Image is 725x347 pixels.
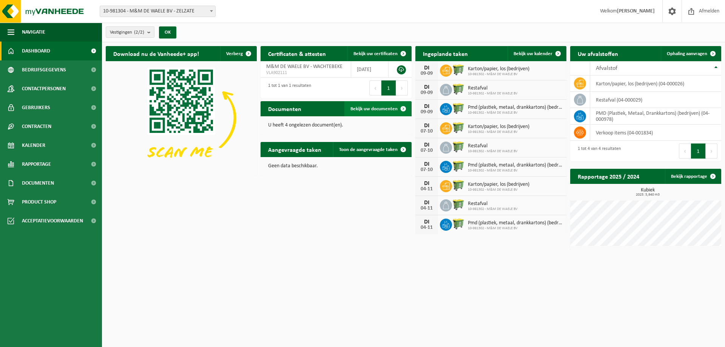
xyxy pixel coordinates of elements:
[351,61,389,78] td: [DATE]
[415,46,475,61] h2: Ingeplande taken
[590,92,721,108] td: restafval (04-000029)
[22,136,45,155] span: Kalender
[381,80,396,96] button: 1
[468,182,529,188] span: Karton/papier, los (bedrijven)
[419,84,434,90] div: DI
[106,26,154,38] button: Vestigingen(2/2)
[22,23,45,42] span: Navigatie
[419,71,434,76] div: 09-09
[514,51,552,56] span: Bekijk uw kalender
[570,169,647,184] h2: Rapportage 2025 / 2024
[226,51,243,56] span: Verberg
[106,61,257,174] img: Download de VHEPlus App
[590,125,721,141] td: verkoop items (04-001834)
[596,65,617,71] span: Afvalstof
[369,80,381,96] button: Previous
[468,226,563,231] span: 10-981302 - M&M DE WAELE BV
[106,46,207,61] h2: Download nu de Vanheede+ app!
[452,102,465,115] img: WB-0660-HPE-GN-51
[396,80,408,96] button: Next
[468,85,518,91] span: Restafval
[261,142,329,157] h2: Aangevraagde taken
[679,143,691,159] button: Previous
[706,143,717,159] button: Next
[22,193,56,211] span: Product Shop
[507,46,566,61] a: Bekijk uw kalender
[419,129,434,134] div: 07-10
[570,46,626,61] h2: Uw afvalstoffen
[419,161,434,167] div: DI
[220,46,256,61] button: Verberg
[22,174,54,193] span: Documenten
[266,70,345,76] span: VLA902111
[468,66,529,72] span: Karton/papier, los (bedrijven)
[268,163,404,169] p: Geen data beschikbaar.
[574,193,721,197] span: 2025: 5,940 m3
[261,46,333,61] h2: Certificaten & attesten
[452,198,465,211] img: WB-0660-HPE-GN-51
[350,106,398,111] span: Bekijk uw documenten
[452,83,465,96] img: WB-0660-HPE-GN-51
[452,121,465,134] img: WB-0660-HPE-GN-51
[468,168,563,173] span: 10-981302 - M&M DE WAELE BV
[468,188,529,192] span: 10-981302 - M&M DE WAELE BV
[590,108,721,125] td: PMD (Plastiek, Metaal, Drankkartons) (bedrijven) (04-000978)
[22,79,66,98] span: Contactpersonen
[419,187,434,192] div: 04-11
[468,220,563,226] span: Pmd (plastiek, metaal, drankkartons) (bedrijven)
[468,143,518,149] span: Restafval
[419,206,434,211] div: 04-11
[691,143,706,159] button: 1
[468,105,563,111] span: Pmd (plastiek, metaal, drankkartons) (bedrijven)
[452,217,465,230] img: WB-0660-HPE-GN-51
[264,80,311,96] div: 1 tot 1 van 1 resultaten
[452,160,465,173] img: WB-0660-HPE-GN-51
[665,169,720,184] a: Bekijk rapportage
[590,76,721,92] td: karton/papier, los (bedrijven) (04-000026)
[574,143,621,159] div: 1 tot 4 van 4 resultaten
[134,30,144,35] count: (2/2)
[468,124,529,130] span: Karton/papier, los (bedrijven)
[419,109,434,115] div: 09-09
[468,111,563,115] span: 10-981302 - M&M DE WAELE BV
[100,6,215,17] span: 10-981304 - M&M DE WAELE BV - ZELZATE
[419,180,434,187] div: DI
[419,142,434,148] div: DI
[100,6,216,17] span: 10-981304 - M&M DE WAELE BV - ZELZATE
[419,65,434,71] div: DI
[468,207,518,211] span: 10-981302 - M&M DE WAELE BV
[452,179,465,192] img: WB-0660-HPE-GN-51
[452,140,465,153] img: WB-0660-HPE-GN-51
[22,155,51,174] span: Rapportage
[344,101,411,116] a: Bekijk uw documenten
[268,123,404,128] p: U heeft 4 ongelezen document(en).
[347,46,411,61] a: Bekijk uw certificaten
[468,162,563,168] span: Pmd (plastiek, metaal, drankkartons) (bedrijven)
[468,149,518,154] span: 10-981302 - M&M DE WAELE BV
[261,101,309,116] h2: Documenten
[452,63,465,76] img: WB-0660-HPE-GN-51
[419,219,434,225] div: DI
[266,64,342,69] span: M&M DE WAELE BV - WACHTEBEKE
[419,225,434,230] div: 04-11
[419,167,434,173] div: 07-10
[159,26,176,39] button: OK
[419,103,434,109] div: DI
[22,42,50,60] span: Dashboard
[468,130,529,134] span: 10-981302 - M&M DE WAELE BV
[468,72,529,77] span: 10-981302 - M&M DE WAELE BV
[617,8,655,14] strong: [PERSON_NAME]
[22,211,83,230] span: Acceptatievoorwaarden
[22,98,50,117] span: Gebruikers
[667,51,707,56] span: Ophaling aanvragen
[661,46,720,61] a: Ophaling aanvragen
[419,148,434,153] div: 07-10
[574,188,721,197] h3: Kubiek
[22,117,51,136] span: Contracten
[339,147,398,152] span: Toon de aangevraagde taken
[468,201,518,207] span: Restafval
[353,51,398,56] span: Bekijk uw certificaten
[22,60,66,79] span: Bedrijfsgegevens
[419,200,434,206] div: DI
[110,27,144,38] span: Vestigingen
